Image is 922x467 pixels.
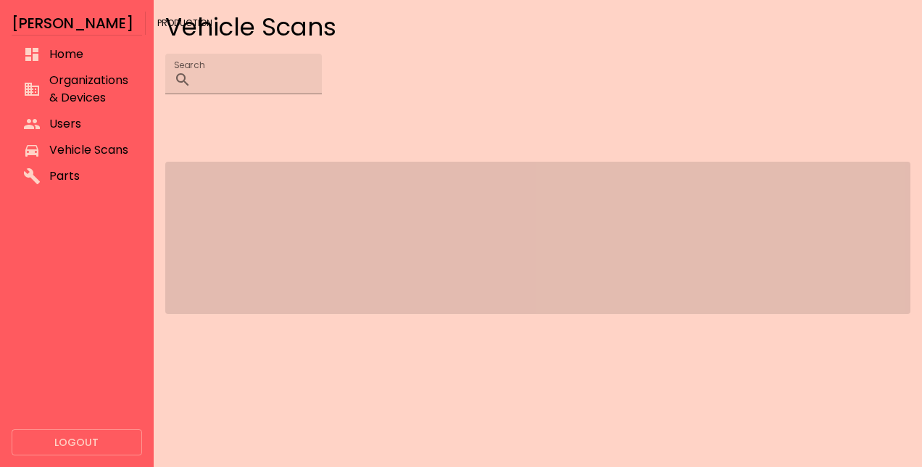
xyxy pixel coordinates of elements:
span: Parts [49,168,130,185]
span: Vehicle Scans [49,141,130,159]
span: Home [49,46,130,63]
button: Logout [12,429,142,456]
h6: [PERSON_NAME] [12,12,133,35]
span: Users [49,115,130,133]
label: Search [174,59,204,71]
span: Organizations & Devices [49,72,130,107]
h4: Vehicle Scans [165,12,910,42]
